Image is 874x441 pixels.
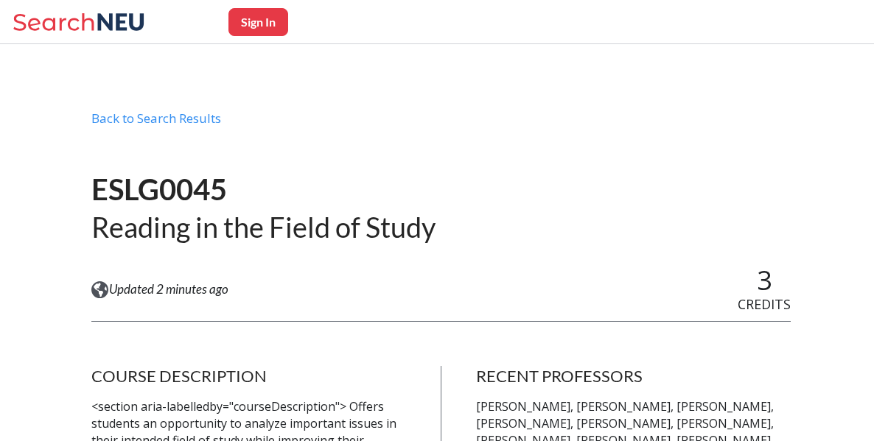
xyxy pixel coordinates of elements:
[91,210,436,244] span: Reading in the Field of Study
[91,366,267,386] span: COURSE DESCRIPTION
[241,15,276,29] span: Sign In
[757,262,772,298] span: 3
[228,8,288,36] button: Sign In
[738,295,791,313] span: CREDITS
[109,281,228,297] span: Updated 2 minutes ago
[476,366,643,386] span: RECENT PROFESSORS
[91,172,227,207] span: ESLG0045
[91,110,221,127] span: Back to Search Results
